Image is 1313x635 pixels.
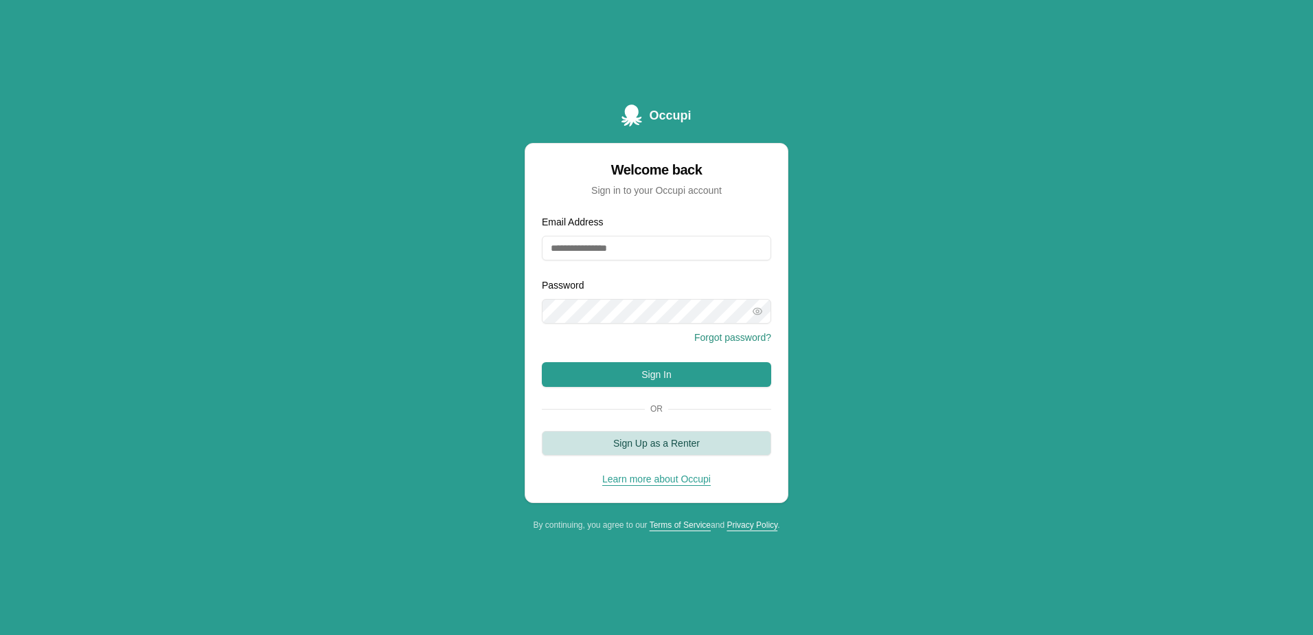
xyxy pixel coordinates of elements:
[694,331,771,344] button: Forgot password?
[542,280,584,291] label: Password
[542,362,771,387] button: Sign In
[650,520,711,530] a: Terms of Service
[542,160,771,179] div: Welcome back
[542,183,771,197] div: Sign in to your Occupi account
[645,403,668,414] span: Or
[542,431,771,456] button: Sign Up as a Renter
[542,216,603,227] label: Email Address
[525,520,788,531] div: By continuing, you agree to our and .
[621,104,691,126] a: Occupi
[727,520,777,530] a: Privacy Policy
[602,474,711,484] a: Learn more about Occupi
[649,106,691,125] span: Occupi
